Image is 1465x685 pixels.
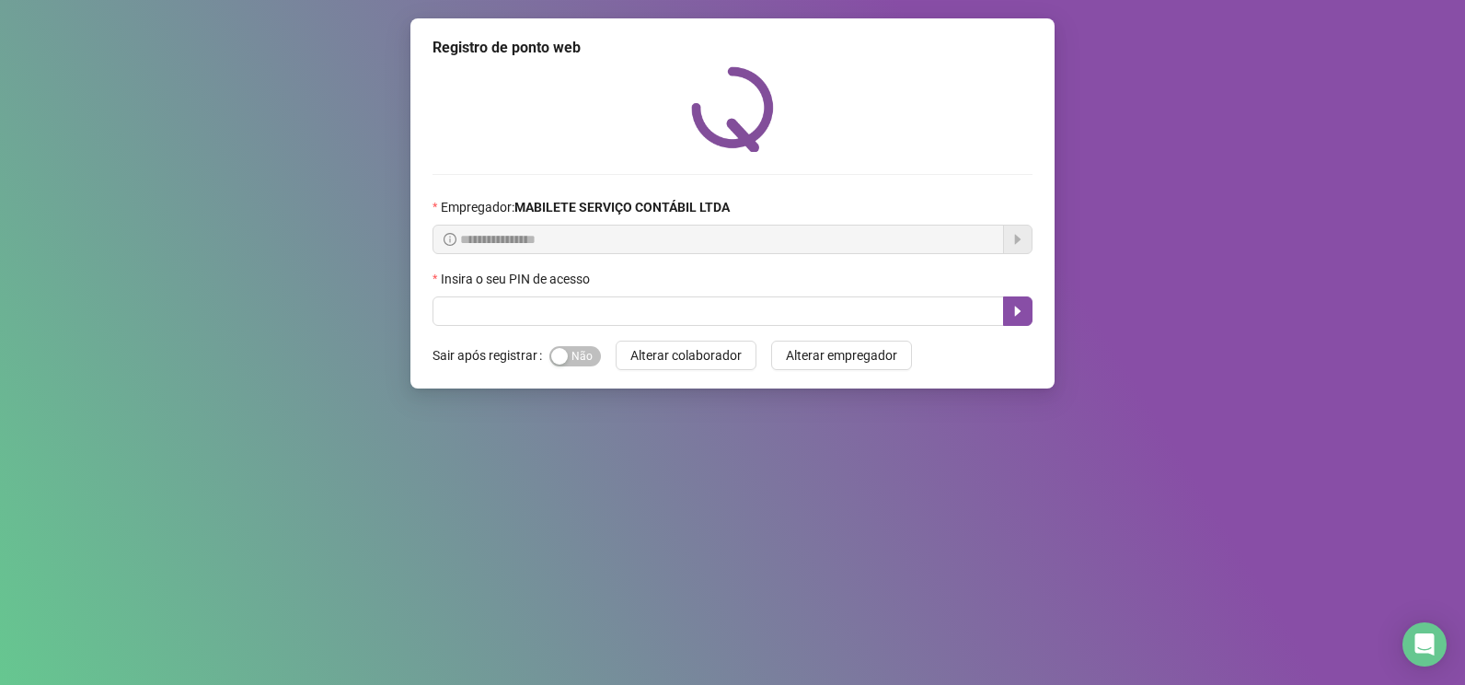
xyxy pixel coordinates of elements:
label: Insira o seu PIN de acesso [433,269,602,289]
button: Alterar empregador [771,341,912,370]
label: Sair após registrar [433,341,549,370]
img: QRPoint [691,66,774,152]
span: info-circle [444,233,456,246]
span: Alterar empregador [786,345,897,366]
div: Registro de ponto web [433,37,1032,59]
div: Open Intercom Messenger [1402,622,1447,667]
span: Alterar colaborador [630,345,742,366]
button: Alterar colaborador [616,341,756,370]
span: caret-right [1010,304,1025,319]
span: Empregador : [441,197,730,217]
strong: MABILETE SERVIÇO CONTÁBIL LTDA [514,200,730,215]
